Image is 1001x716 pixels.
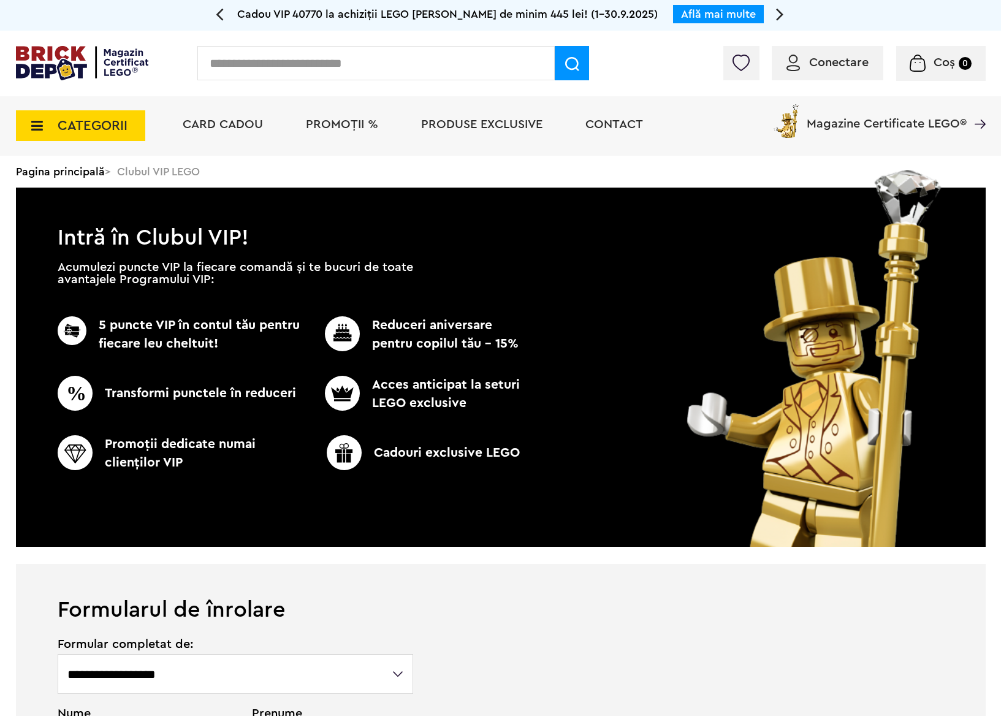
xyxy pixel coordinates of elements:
[585,118,643,131] a: Contact
[306,118,378,131] a: PROMOȚII %
[183,118,263,131] a: Card Cadou
[325,376,360,411] img: CC_BD_Green_chek_mark
[16,564,986,621] h1: Formularul de înrolare
[421,118,542,131] a: Produse exclusive
[959,57,972,70] small: 0
[305,316,524,353] p: Reduceri aniversare pentru copilul tău - 15%
[327,435,362,470] img: CC_BD_Green_chek_mark
[58,376,305,411] p: Transformi punctele în reduceri
[300,435,547,470] p: Cadouri exclusive LEGO
[786,56,869,69] a: Conectare
[58,316,305,353] p: 5 puncte VIP în contul tău pentru fiecare leu cheltuit!
[58,261,413,286] p: Acumulezi puncte VIP la fiecare comandă și te bucuri de toate avantajele Programului VIP:
[16,166,105,177] a: Pagina principală
[16,188,986,244] h1: Intră în Clubul VIP!
[809,56,869,69] span: Conectare
[16,156,986,188] div: > Clubul VIP LEGO
[58,435,305,472] p: Promoţii dedicate numai clienţilor VIP
[325,316,360,351] img: CC_BD_Green_chek_mark
[237,9,658,20] span: Cadou VIP 40770 la achiziții LEGO [PERSON_NAME] de minim 445 lei! (1-30.9.2025)
[58,376,93,411] img: CC_BD_Green_chek_mark
[58,435,93,470] img: CC_BD_Green_chek_mark
[967,102,986,114] a: Magazine Certificate LEGO®
[681,9,756,20] a: Află mai multe
[58,316,86,345] img: CC_BD_Green_chek_mark
[305,376,524,413] p: Acces anticipat la seturi LEGO exclusive
[934,56,955,69] span: Coș
[807,102,967,130] span: Magazine Certificate LEGO®
[58,119,128,132] span: CATEGORII
[670,170,960,547] img: vip_page_image
[58,638,415,650] span: Formular completat de:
